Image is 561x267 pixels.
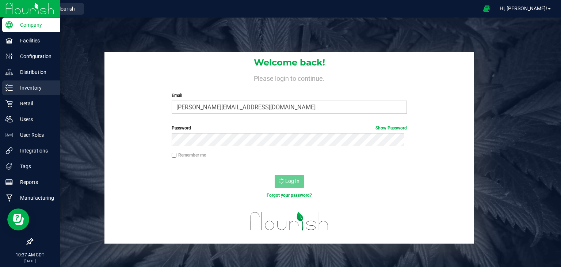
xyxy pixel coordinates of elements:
[285,178,299,184] span: Log In
[5,194,13,202] inline-svg: Manufacturing
[5,21,13,29] inline-svg: Company
[13,162,57,171] p: Tags
[478,1,495,16] span: Open Ecommerce Menu
[13,36,57,45] p: Facilities
[275,175,304,188] button: Log In
[104,58,474,67] h1: Welcome back!
[243,206,336,236] img: flourish_logo.svg
[5,178,13,186] inline-svg: Reports
[5,37,13,44] inline-svg: Facilities
[172,92,407,99] label: Email
[3,252,57,258] p: 10:37 AM CDT
[5,84,13,91] inline-svg: Inventory
[13,99,57,108] p: Retail
[13,178,57,187] p: Reports
[13,115,57,124] p: Users
[13,83,57,92] p: Inventory
[13,146,57,155] p: Integrations
[5,147,13,154] inline-svg: Integrations
[5,163,13,170] inline-svg: Tags
[13,52,57,61] p: Configuration
[267,193,312,198] a: Forgot your password?
[13,131,57,139] p: User Roles
[5,131,13,139] inline-svg: User Roles
[5,100,13,107] inline-svg: Retail
[500,5,547,11] span: Hi, [PERSON_NAME]!
[3,258,57,264] p: [DATE]
[13,20,57,29] p: Company
[172,153,177,158] input: Remember me
[5,68,13,76] inline-svg: Distribution
[13,68,57,76] p: Distribution
[172,152,206,158] label: Remember me
[7,208,29,230] iframe: Resource center
[13,193,57,202] p: Manufacturing
[5,53,13,60] inline-svg: Configuration
[104,73,474,82] h4: Please login to continue.
[375,125,407,131] a: Show Password
[5,116,13,123] inline-svg: Users
[172,125,191,131] span: Password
